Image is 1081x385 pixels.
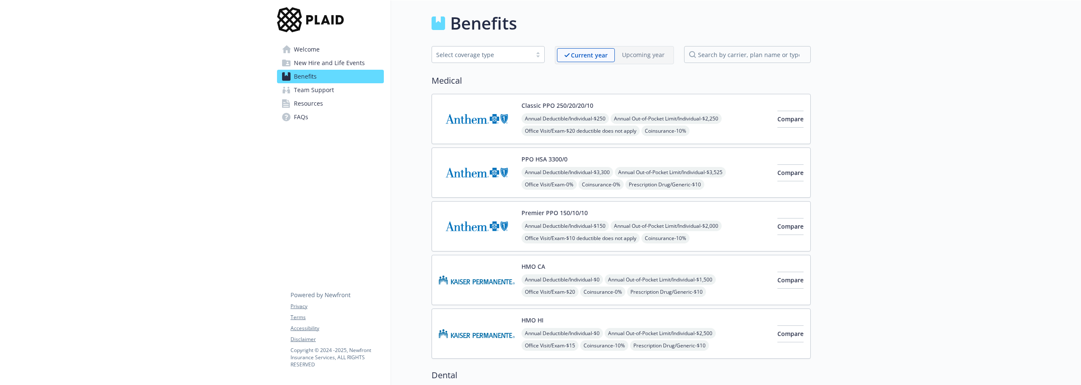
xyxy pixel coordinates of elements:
[777,330,804,338] span: Compare
[294,43,320,56] span: Welcome
[580,287,625,297] span: Coinsurance - 0%
[605,328,716,339] span: Annual Out-of-Pocket Limit/Individual - $2,500
[291,303,383,310] a: Privacy
[611,113,722,124] span: Annual Out-of-Pocket Limit/Individual - $2,250
[439,155,515,191] img: Anthem Blue Cross carrier logo
[521,262,545,271] button: HMO CA
[611,221,722,231] span: Annual Out-of-Pocket Limit/Individual - $2,000
[571,51,608,60] p: Current year
[294,110,308,124] span: FAQs
[439,101,515,137] img: Anthem Blue Cross carrier logo
[777,111,804,128] button: Compare
[439,208,515,244] img: Anthem Blue Cross carrier logo
[277,97,384,110] a: Resources
[291,314,383,321] a: Terms
[291,336,383,343] a: Disclaimer
[521,155,568,164] button: PPO HSA 3300/0
[294,56,365,70] span: New Hire and Life Events
[777,272,804,289] button: Compare
[521,287,579,297] span: Office Visit/Exam - $20
[277,83,384,97] a: Team Support
[521,167,613,177] span: Annual Deductible/Individual - $3,300
[436,50,527,59] div: Select coverage type
[439,316,515,352] img: Kaiser Permanente of Hawaii carrier logo
[521,233,640,243] span: Office Visit/Exam - $10 deductible does not apply
[521,316,543,325] button: HMO HI
[641,126,690,136] span: Coinsurance - 10%
[294,70,317,83] span: Benefits
[625,179,704,190] span: Prescription Drug/Generic - $10
[432,369,811,382] h2: Dental
[615,48,672,62] span: Upcoming year
[521,179,577,190] span: Office Visit/Exam - 0%
[622,50,665,59] p: Upcoming year
[627,287,706,297] span: Prescription Drug/Generic - $10
[579,179,624,190] span: Coinsurance - 0%
[630,340,709,351] span: Prescription Drug/Generic - $10
[291,347,383,368] p: Copyright © 2024 - 2025 , Newfront Insurance Services, ALL RIGHTS RESERVED
[277,70,384,83] a: Benefits
[605,274,716,285] span: Annual Out-of-Pocket Limit/Individual - $1,500
[521,340,579,351] span: Office Visit/Exam - $15
[521,126,640,136] span: Office Visit/Exam - $20 deductible does not apply
[294,83,334,97] span: Team Support
[777,276,804,284] span: Compare
[439,262,515,298] img: Kaiser Permanente Insurance Company carrier logo
[777,218,804,235] button: Compare
[521,221,609,231] span: Annual Deductible/Individual - $150
[615,167,726,177] span: Annual Out-of-Pocket Limit/Individual - $3,525
[432,74,811,87] h2: Medical
[521,274,603,285] span: Annual Deductible/Individual - $0
[777,164,804,181] button: Compare
[777,115,804,123] span: Compare
[684,46,811,63] input: search by carrier, plan name or type
[450,11,517,36] h1: Benefits
[291,325,383,332] a: Accessibility
[641,233,690,243] span: Coinsurance - 10%
[777,222,804,230] span: Compare
[277,43,384,56] a: Welcome
[277,110,384,124] a: FAQs
[777,325,804,342] button: Compare
[294,97,323,110] span: Resources
[580,340,628,351] span: Coinsurance - 10%
[521,208,588,217] button: Premier PPO 150/10/10
[521,113,609,124] span: Annual Deductible/Individual - $250
[521,101,593,110] button: Classic PPO 250/20/20/10
[777,169,804,177] span: Compare
[277,56,384,70] a: New Hire and Life Events
[521,328,603,339] span: Annual Deductible/Individual - $0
